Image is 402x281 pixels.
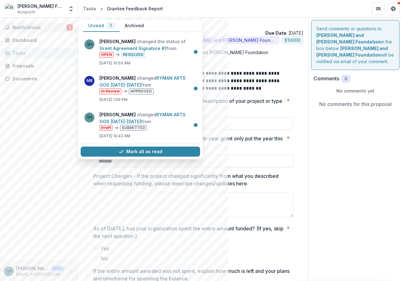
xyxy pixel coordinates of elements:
[265,30,303,36] p: : [DATE]
[311,20,399,70] div: Send comments or questions to in the box below. will be notified via email of your comment.
[6,269,12,273] div: Shannon Huang
[18,9,35,15] span: Nonprofit
[99,112,186,124] a: RYMAN ARTS GOS [DATE]-[DATE]
[3,35,75,45] a: Dashboard
[387,3,399,15] button: Get Help
[120,20,149,32] button: Archived
[314,88,397,94] p: No comments yet
[314,76,339,82] h2: Comments
[81,4,99,13] a: Tasks
[83,5,96,12] div: Tasks
[13,50,70,56] div: Tasks
[99,46,166,51] a: Grant Agreement Signature #1
[316,33,381,44] strong: [PERSON_NAME] and [PERSON_NAME] Foundation
[67,24,73,31] span: 3
[372,3,384,15] button: Partners
[67,3,75,15] button: Open entity switcher
[99,38,196,58] p: changed the status of from
[99,75,186,88] a: RYMAN ARTS GOS [DATE]-[DATE]
[13,75,70,82] div: Documents
[13,63,70,69] div: Proposals
[93,225,284,240] p: As of [DATE], has your organization spent the entire amount funded? (If yes, skip the next questi...
[13,37,70,43] div: Dashboard
[18,3,64,9] div: [PERSON_NAME] Foundation
[81,147,200,157] button: Mark all as read
[5,4,15,14] img: Ryman-Carroll Foundation
[101,255,108,262] span: No
[265,30,286,36] strong: Due Date
[93,172,289,187] p: Project Changes - If the project changed significantly from what you described when requesting fu...
[319,100,392,108] p: No comments for this proposal
[99,111,196,131] p: changed from
[3,48,75,58] a: Tasks
[3,61,75,71] a: Proposals
[83,20,120,32] button: Unread
[107,5,163,12] div: Grantee Feedback Report
[16,272,64,277] p: [EMAIL_ADDRESS][DOMAIN_NAME]
[16,265,49,272] p: [PERSON_NAME]
[284,38,300,43] span: $ 10000
[316,46,388,58] strong: [PERSON_NAME] and [PERSON_NAME] Foundation
[101,245,109,252] span: Yes
[3,23,75,33] button: Notifications3
[99,75,196,94] p: changed from
[3,73,75,84] a: Documents
[13,25,67,30] span: Notifications
[109,23,112,28] span: 3
[176,38,276,43] span: [PERSON_NAME] and [PERSON_NAME] Foundation
[81,4,165,13] nav: breadcrumb
[344,76,347,82] span: 0
[67,268,74,275] button: More
[51,266,64,271] p: User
